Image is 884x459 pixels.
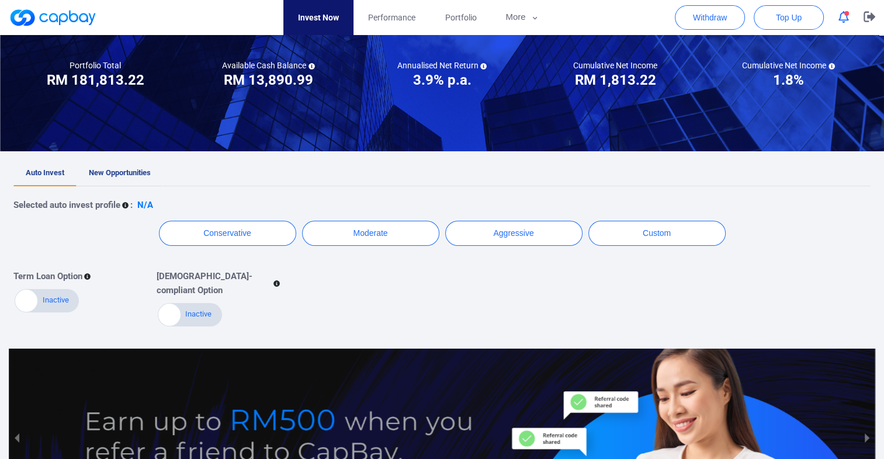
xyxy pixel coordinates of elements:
p: Term Loan Option [13,269,82,283]
p: Selected auto invest profile [13,198,120,212]
button: Aggressive [445,221,583,246]
h5: Available Cash Balance [222,60,315,71]
h3: 3.9% p.a. [412,71,471,89]
button: Moderate [302,221,439,246]
h5: Portfolio Total [70,60,121,71]
h3: RM 13,890.99 [224,71,313,89]
button: Withdraw [675,5,745,30]
h5: Cumulative Net Income [573,60,657,71]
h5: Cumulative Net Income [742,60,835,71]
span: Top Up [776,12,802,23]
span: Auto Invest [26,168,64,177]
h3: RM 1,813.22 [575,71,656,89]
button: Conservative [159,221,296,246]
h3: 1.8% [773,71,804,89]
span: New Opportunities [89,168,151,177]
p: N/A [137,198,153,212]
p: : [130,198,133,212]
span: Portfolio [445,11,476,24]
p: [DEMOGRAPHIC_DATA]-compliant Option [157,269,272,297]
h3: RM 181,813.22 [47,71,144,89]
span: Performance [368,11,415,24]
button: Top Up [754,5,824,30]
button: Custom [588,221,726,246]
h5: Annualised Net Return [397,60,487,71]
